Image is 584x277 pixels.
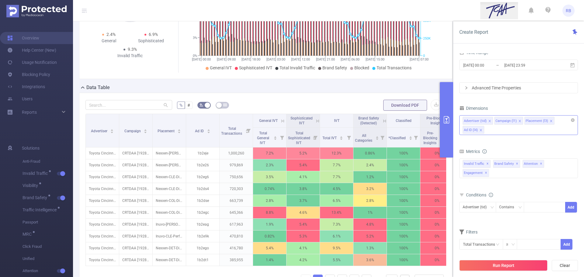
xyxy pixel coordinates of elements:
li: Placement (l3) [524,117,554,125]
span: IVT [334,119,339,123]
i: icon: right [464,86,468,90]
p: 0% [420,147,454,159]
button: Add [561,239,572,250]
span: Invalid Traffic [23,171,50,175]
span: ✕ [485,169,487,177]
p: Toyota Cincinnati [4291] [86,147,119,159]
i: icon: caret-up [207,128,210,130]
p: Nexxen-DET-DisplayBundle-300x250-cross-device-market2203 [4901984] [153,242,186,254]
i: icon: close-circle [571,118,575,122]
span: Total Invalid Traffic [280,65,315,70]
span: 6.9% [149,32,158,37]
button: Add [565,202,577,213]
span: Brand Safety [322,65,347,70]
p: Nexxen-DET-DisplayBundle-320x50-cross-device-market2203 [4901985] [153,254,186,266]
p: 0% [420,242,454,254]
p: Toyota Cincinnati [4291] [86,219,119,230]
p: CRTDAA [192860] [119,147,152,159]
span: Brand Safety [493,160,520,168]
p: 100% [387,254,420,266]
i: icon: info-circle [482,149,487,154]
span: Sophisticated IVT [290,116,313,125]
i: icon: caret-up [178,128,181,130]
tspan: [DATE] 21:00 [316,57,335,61]
p: 1b2dse [186,195,219,206]
i: icon: caret-up [375,135,379,137]
p: 100% [387,242,420,254]
span: Filters [459,230,478,234]
p: 617,963 [220,219,253,230]
div: Sort [144,128,147,132]
p: 2.4% [353,159,387,171]
span: Total Transactions [221,126,243,136]
div: Sort [339,135,343,139]
p: CRTDAA [192860] [119,183,152,195]
i: icon: close [488,119,491,123]
p: 100% [387,159,420,171]
i: Filter menu [412,128,420,147]
p: 6.1% [320,230,353,242]
span: Reports [22,110,37,115]
p: 100% [387,195,420,206]
p: Nexxen-CLE-DisplayBundle-320x50-cross-device-market2203 [4901940] [153,183,186,195]
span: Placement [158,129,176,133]
span: Visibility [23,183,40,188]
i: icon: caret-down [144,131,147,133]
i: Filter menu [311,128,320,147]
p: 1b2e9k [186,230,219,242]
p: 0% [420,230,454,242]
p: 385,955 [220,254,253,266]
p: 7.7% [320,171,353,183]
p: 5.4% [287,159,320,171]
span: Total General IVT [257,131,269,145]
span: Total Sophisticated IVT [288,131,310,145]
p: 1.4% [253,254,286,266]
p: Nexxen-COL-DisplayBundle-300x250-cross-device-market2203 [4901954] [153,207,186,218]
p: 4.2% [287,254,320,266]
p: 2.8% [253,195,286,206]
div: Campaign (l1) [495,117,517,125]
li: Campaign (l1) [494,117,523,125]
p: 0% [420,195,454,206]
span: Attention [23,265,73,277]
p: Nexxen-[PERSON_NAME]-DisplayBundle-320x50-cross-device-market2203 [4902180] [153,159,186,171]
p: Toyota Cincinnati [4291] [86,207,119,218]
span: # [187,103,190,108]
p: 416,780 [220,242,253,254]
p: 1b2ds4 [186,183,219,195]
input: Search... [85,100,172,110]
span: ✕ [540,160,542,168]
span: Advertiser [91,129,108,133]
span: Total IVT [322,136,338,140]
p: 2.3% [253,159,286,171]
i: icon: caret-down [178,131,181,133]
span: Pre-Blocking Insights [426,116,447,125]
span: Pre-Blocking Insights [423,131,437,145]
i: icon: caret-up [144,128,147,130]
div: ≥ [506,239,513,249]
p: 2.8% [353,195,387,206]
tspan: [DATE] 03:00 [266,57,285,61]
a: Integrations [7,81,45,93]
p: 1b2eje [186,147,219,159]
i: icon: caret-down [274,137,277,139]
p: Nexxen-CLE-DisplayBundle-300x250-cross-device-market2203 [4901939] [153,171,186,183]
p: Toyota Cincinnati [4291] [86,183,119,195]
p: 0.82% [253,230,286,242]
tspan: 3% [193,36,197,40]
p: 0% [420,159,454,171]
i: icon: caret-up [274,135,277,137]
span: Brand Safety (Detected) [358,116,379,125]
p: 1b2eg6 [186,171,219,183]
span: ✕ [486,160,489,168]
span: % [179,103,182,108]
p: Toyota Cincinnati [4291] [86,159,119,171]
tspan: [DATE] 09:00 [217,57,235,61]
span: Ad ID [195,129,205,133]
p: Inuvo-CLE-PerformanceDisplay-300X250-Cross-Device [4226345] [153,230,186,242]
p: 645,366 [220,207,253,218]
i: icon: caret-down [207,131,210,133]
span: Metrics [459,149,480,154]
span: *Classified [388,136,407,140]
tspan: [DATE] 06:00 [341,57,360,61]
